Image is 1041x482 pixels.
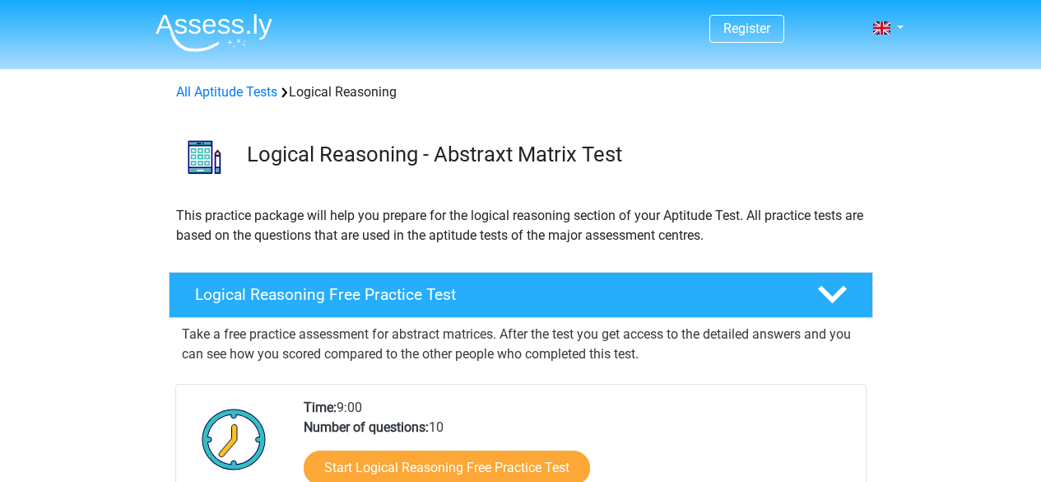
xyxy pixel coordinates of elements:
[195,285,791,304] h4: Logical Reasoning Free Practice Test
[170,122,239,192] img: logical reasoning
[247,142,860,167] h3: Logical Reasoning - Abstraxt Matrix Test
[156,13,272,52] img: Assessly
[723,21,770,36] a: Register
[170,82,872,102] div: Logical Reasoning
[176,206,866,246] p: This practice package will help you prepare for the logical reasoning section of your Aptitude Te...
[176,84,277,100] a: All Aptitude Tests
[193,398,276,480] img: Clock
[304,400,337,415] b: Time:
[304,419,429,435] b: Number of questions:
[182,325,860,364] p: Take a free practice assessment for abstract matrices. After the test you get access to the detai...
[162,272,880,318] a: Logical Reasoning Free Practice Test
